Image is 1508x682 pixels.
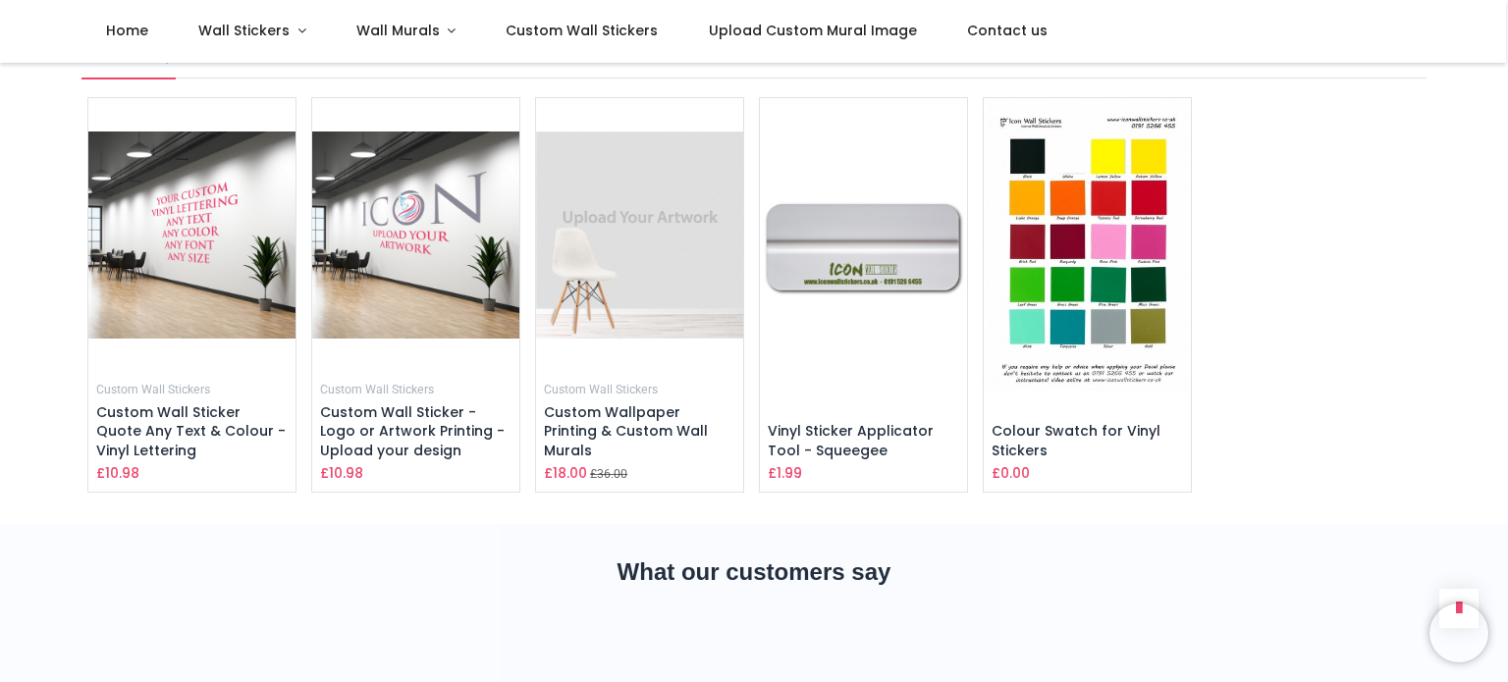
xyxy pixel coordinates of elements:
[312,98,519,372] img: Custom Wall Sticker - Logo or Artwork Printing - Upload your design
[544,463,587,483] h6: £
[329,463,363,483] span: 10.98
[356,21,440,40] span: Wall Murals
[320,402,505,460] a: Custom Wall Sticker - Logo or Artwork Printing - Upload your design
[536,98,743,372] img: Custom Wallpaper Printing & Custom Wall Murals
[768,463,802,483] h6: £
[709,21,917,40] span: Upload Custom Mural Image
[320,383,434,396] small: Custom Wall Stickers
[597,467,627,481] span: 36.00
[992,422,1183,460] h6: Colour Swatch for Vinyl Stickers
[106,21,148,40] span: Home
[544,402,708,460] a: Custom Wallpaper Printing & Custom Wall Murals
[96,403,288,461] h6: Custom Wall Sticker Quote Any Text & Colour - Vinyl Lettering
[553,463,587,483] span: 18.00
[96,463,139,483] h6: £
[88,98,296,372] img: Custom Wall Sticker Quote Any Text & Colour - Vinyl Lettering
[1000,463,1030,483] span: 0.00
[984,98,1191,391] img: Colour Swatch for Vinyl Stickers
[320,381,434,396] a: Custom Wall Stickers
[768,422,959,460] h6: Vinyl Sticker Applicator Tool - Squeegee
[1429,603,1488,662] iframe: Brevo live chat
[105,463,139,483] span: 10.98
[590,466,627,483] small: £
[544,383,658,396] small: Custom Wall Stickers
[760,98,967,391] img: Vinyl Sticker Applicator Tool - Squeegee
[777,463,802,483] span: 1.99
[81,41,1427,79] h5: Accessory Products
[320,463,363,483] h6: £
[96,402,286,460] a: Custom Wall Sticker Quote Any Text & Colour - Vinyl Lettering
[992,463,1030,483] h6: £
[81,555,1427,589] h2: What our customers say
[967,21,1048,40] span: Contact us
[96,381,210,396] a: Custom Wall Stickers
[198,21,290,40] span: Wall Stickers
[544,381,658,396] a: Custom Wall Stickers
[320,403,512,461] h6: Custom Wall Sticker - Logo or Artwork Printing - Upload your design
[768,421,934,460] a: Vinyl Sticker Applicator Tool - Squeegee
[506,21,658,40] span: Custom Wall Stickers
[992,421,1160,460] a: Colour Swatch for Vinyl Stickers
[544,403,735,461] h6: Custom Wallpaper Printing & Custom Wall Murals
[96,383,210,396] small: Custom Wall Stickers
